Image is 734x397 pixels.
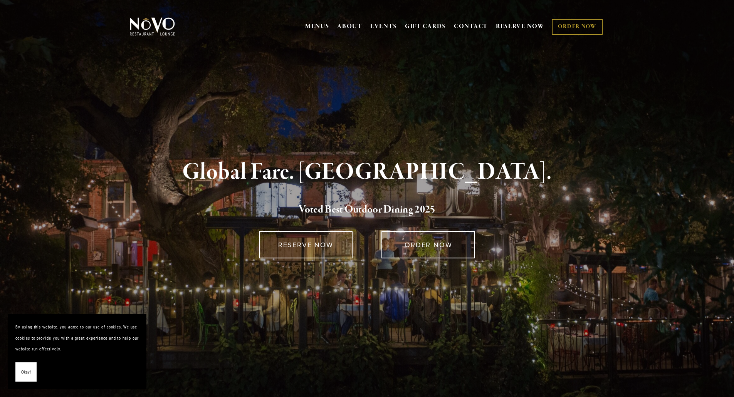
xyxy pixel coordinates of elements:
a: Voted Best Outdoor Dining 202 [299,203,430,218]
h2: 5 [143,202,592,218]
button: Okay! [15,362,37,382]
a: CONTACT [454,19,488,34]
a: RESERVE NOW [259,231,353,258]
a: GIFT CARDS [405,19,446,34]
a: EVENTS [370,23,397,30]
section: Cookie banner [8,314,146,389]
img: Novo Restaurant &amp; Lounge [128,17,176,36]
a: ORDER NOW [552,19,602,35]
p: By using this website, you agree to our use of cookies. We use cookies to provide you with a grea... [15,322,139,355]
a: MENUS [305,23,329,30]
span: Okay! [21,367,31,378]
a: ABOUT [337,23,362,30]
a: RESERVE NOW [496,19,544,34]
a: ORDER NOW [381,231,475,258]
strong: Global Fare. [GEOGRAPHIC_DATA]. [182,157,552,187]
